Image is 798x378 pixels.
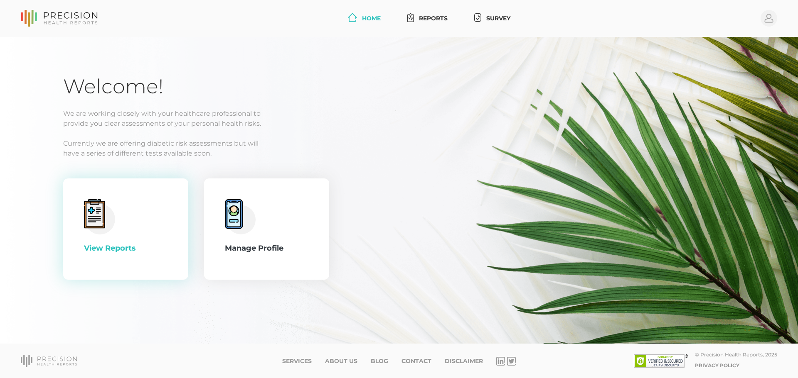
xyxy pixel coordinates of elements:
[325,358,357,365] a: About Us
[634,354,688,368] img: SSL site seal - click to verify
[695,362,739,368] a: Privacy Policy
[695,351,777,358] div: © Precision Health Reports, 2025
[282,358,312,365] a: Services
[371,358,388,365] a: Blog
[471,11,514,26] a: Survey
[445,358,483,365] a: Disclaimer
[404,11,451,26] a: Reports
[84,243,167,254] div: View Reports
[225,243,308,254] div: Manage Profile
[401,358,431,365] a: Contact
[345,11,384,26] a: Home
[63,109,735,129] p: We are working closely with your healthcare professional to provide you clear assessments of your...
[63,74,735,99] h1: Welcome!
[63,139,735,159] p: Currently we are offering diabetic risk assessments but will have a series of different tests ava...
